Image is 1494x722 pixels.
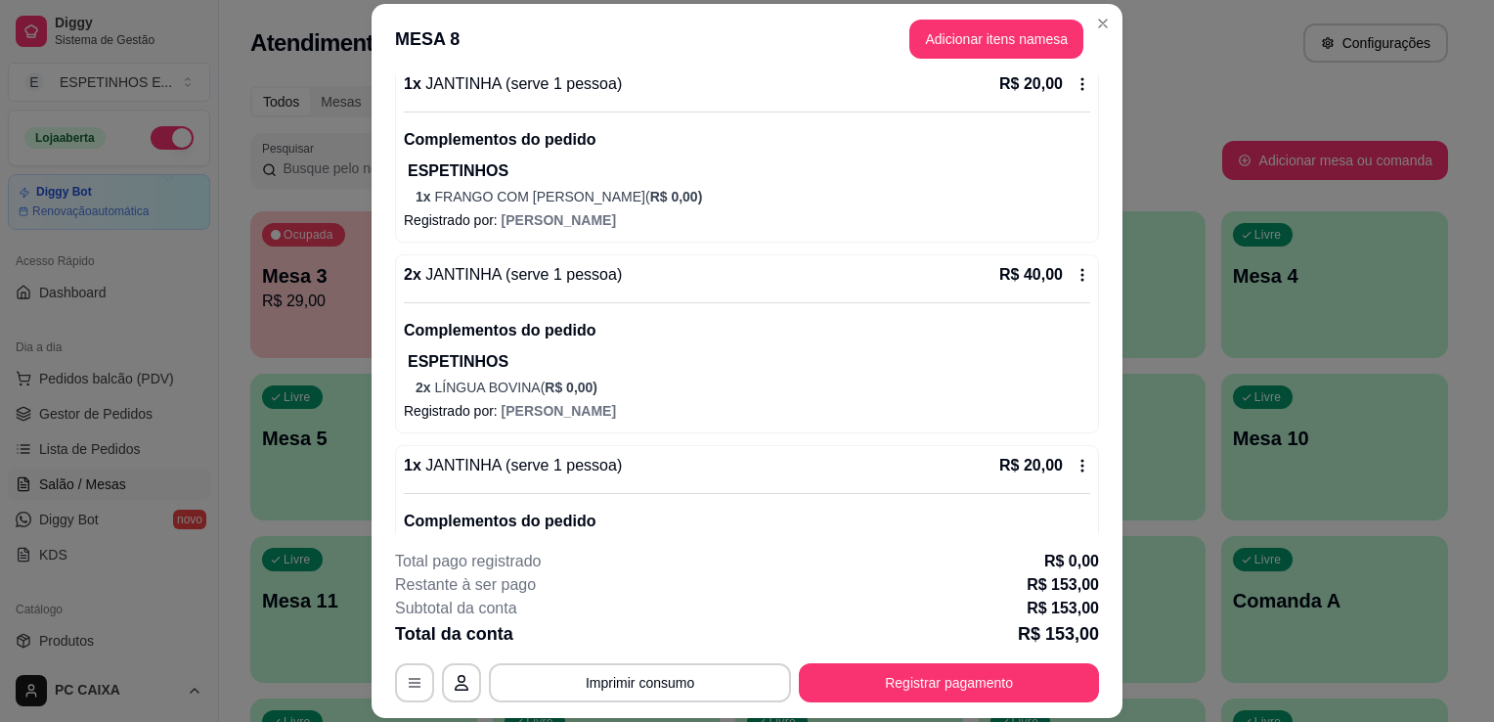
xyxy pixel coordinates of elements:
[404,319,1090,342] p: Complementos do pedido
[416,380,434,395] span: 2 x
[408,350,1090,374] p: ESPETINHOS
[395,573,536,597] p: Restante à ser pago
[416,187,1090,206] p: FRANGO COM [PERSON_NAME] (
[416,378,1090,397] p: LÍNGUA BOVINA (
[404,401,1090,421] p: Registrado por:
[404,510,1090,533] p: Complementos do pedido
[999,454,1063,477] p: R$ 20,00
[395,620,513,648] p: Total da conta
[404,72,622,96] p: 1 x
[421,266,622,283] span: JANTINHA (serve 1 pessoa)
[404,454,622,477] p: 1 x
[1044,550,1099,573] p: R$ 0,00
[421,75,622,92] span: JANTINHA (serve 1 pessoa)
[799,663,1099,702] button: Registrar pagamento
[416,189,434,204] span: 1 x
[395,597,517,620] p: Subtotal da conta
[408,159,1090,183] p: ESPETINHOS
[1087,8,1119,39] button: Close
[1027,573,1099,597] p: R$ 153,00
[1027,597,1099,620] p: R$ 153,00
[999,263,1063,287] p: R$ 40,00
[489,663,791,702] button: Imprimir consumo
[421,457,622,474] span: JANTINHA (serve 1 pessoa)
[1018,620,1099,648] p: R$ 153,00
[404,263,622,287] p: 2 x
[395,550,541,573] p: Total pago registrado
[372,4,1122,74] header: MESA 8
[404,210,1090,230] p: Registrado por:
[502,212,616,228] span: [PERSON_NAME]
[909,20,1083,59] button: Adicionar itens namesa
[650,189,703,204] span: R$ 0,00 )
[999,72,1063,96] p: R$ 20,00
[502,403,616,419] span: [PERSON_NAME]
[545,380,597,395] span: R$ 0,00 )
[404,128,1090,152] p: Complementos do pedido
